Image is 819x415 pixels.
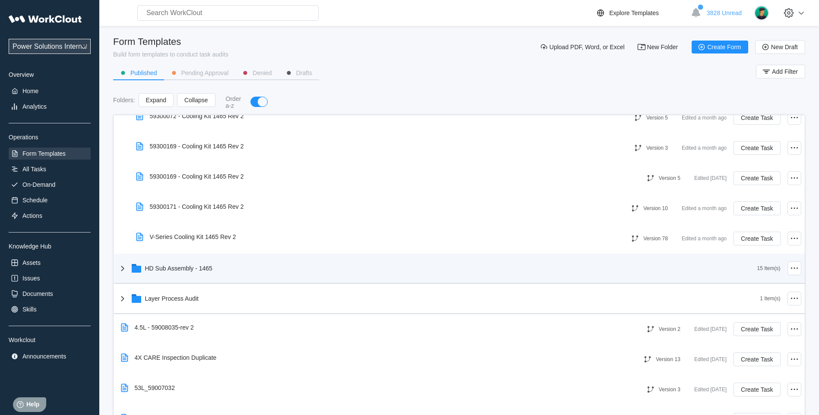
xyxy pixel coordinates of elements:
[741,356,773,362] span: Create Task
[772,69,798,75] span: Add Filter
[771,44,798,50] span: New Draft
[659,326,680,332] div: Version 2
[177,93,215,107] button: Collapse
[9,148,91,160] a: Form Templates
[9,257,91,269] a: Assets
[164,66,236,79] button: Pending Approval
[9,179,91,191] a: On-Demand
[755,40,805,54] button: New Draft
[734,201,780,215] button: Create Task
[150,173,244,180] div: 59300169 - Cooling Kit 1465 Rev 2
[22,197,47,204] div: Schedule
[9,243,91,250] div: Knowledge Hub
[22,275,40,282] div: Issues
[113,66,164,79] button: Published
[150,143,244,150] div: 59300169 - Cooling Kit 1465 Rev 2
[9,71,91,78] div: Overview
[22,306,37,313] div: Skills
[734,352,780,366] button: Create Task
[22,353,66,360] div: Announcements
[734,232,780,245] button: Create Task
[643,236,668,242] div: Version 78
[9,272,91,284] a: Issues
[643,205,668,211] div: Version 10
[22,290,53,297] div: Documents
[682,233,727,244] div: Edited a month ago
[647,44,678,50] span: New Folder
[682,143,727,153] div: Edited a month ago
[226,95,242,109] div: Order a-z
[756,65,805,79] button: Add Filter
[139,93,174,107] button: Expand
[145,265,212,272] div: HD Sub Assembly - 1465
[9,303,91,315] a: Skills
[253,70,272,76] div: Denied
[22,150,66,157] div: Form Templates
[734,141,780,155] button: Create Task
[707,44,741,50] span: Create Form
[550,44,625,50] span: Upload PDF, Word, or Excel
[682,203,727,214] div: Edited a month ago
[707,9,742,16] span: 3828 Unread
[741,205,773,211] span: Create Task
[113,51,228,58] div: Build form templates to conduct task audits
[296,70,312,76] div: Drafts
[22,88,38,94] div: Home
[9,163,91,175] a: All Tasks
[9,336,91,343] div: Workclout
[741,145,773,151] span: Create Task
[609,9,659,16] div: Explore Templates
[694,354,727,365] div: Edited [DATE]
[646,115,668,121] div: Version 5
[137,5,319,21] input: Search WorkClout
[22,166,46,173] div: All Tasks
[760,296,780,302] div: 1 Item(s)
[734,111,780,125] button: Create Task
[692,41,748,53] button: Create Form
[150,113,244,119] div: 59300072 - Cooling Kit 1465 Rev 2
[9,288,91,300] a: Documents
[181,70,229,76] div: Pending Approval
[9,350,91,362] a: Announcements
[741,115,773,121] span: Create Task
[146,97,166,103] span: Expand
[595,8,686,18] a: Explore Templates
[235,66,278,79] button: Denied
[646,145,668,151] div: Version 3
[534,41,632,53] button: Upload PDF, Word, or Excel
[150,203,244,210] div: 59300171 - Cooling Kit 1465 Rev 2
[741,387,773,393] span: Create Task
[279,66,319,79] button: Drafts
[150,233,236,240] div: V-Series Cooling Kit 1465 Rev 2
[734,322,780,336] button: Create Task
[741,326,773,332] span: Create Task
[741,236,773,242] span: Create Task
[656,356,680,362] div: Version 13
[130,70,157,76] div: Published
[659,175,680,181] div: Version 5
[184,97,208,103] span: Collapse
[135,384,175,391] div: 53L_59007032
[734,171,780,185] button: Create Task
[135,324,194,331] div: 4.5L - 59008035-rev 2
[22,212,42,219] div: Actions
[135,354,217,361] div: 4X CARE Inspection Duplicate
[757,265,780,271] div: 15 Item(s)
[659,387,680,393] div: Version 3
[22,181,55,188] div: On-Demand
[694,173,727,183] div: Edited [DATE]
[754,6,769,20] img: user.png
[9,194,91,206] a: Schedule
[9,85,91,97] a: Home
[113,97,135,104] div: Folders :
[9,134,91,141] div: Operations
[9,101,91,113] a: Analytics
[694,324,727,334] div: Edited [DATE]
[632,41,685,53] button: New Folder
[22,103,47,110] div: Analytics
[741,175,773,181] span: Create Task
[145,295,199,302] div: Layer Process Audit
[22,259,41,266] div: Assets
[682,113,727,123] div: Edited a month ago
